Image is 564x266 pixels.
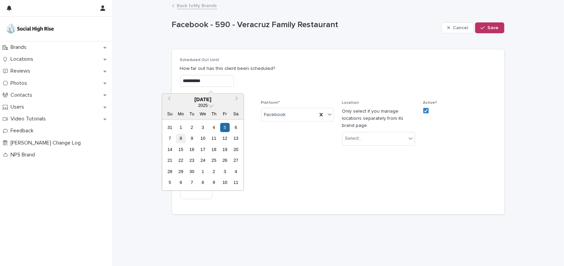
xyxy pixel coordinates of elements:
div: Choose Friday, September 26th, 2025 [220,156,230,165]
div: Choose Wednesday, October 1st, 2025 [198,167,208,176]
div: Su [165,110,174,119]
div: Choose Thursday, October 2nd, 2025 [209,167,218,176]
div: Choose Friday, October 3rd, 2025 [220,167,230,176]
div: Choose Tuesday, September 16th, 2025 [187,145,196,154]
div: Choose Sunday, September 7th, 2025 [165,134,174,143]
div: Choose Tuesday, September 9th, 2025 [187,134,196,143]
div: Choose Friday, September 12th, 2025 [220,134,230,143]
img: o5DnuTxEQV6sW9jFYBBf [5,22,55,36]
div: Th [209,110,218,119]
p: How far out has this client been scheduled? [180,65,496,72]
p: [PERSON_NAME] Change Log [8,140,86,146]
div: Choose Sunday, August 31st, 2025 [165,123,174,132]
p: Feedback [8,128,39,134]
span: Save [488,25,499,30]
a: Back toMy Brands [177,1,217,9]
div: Choose Thursday, October 9th, 2025 [209,178,218,187]
button: Previous Month [163,94,174,105]
div: Choose Sunday, September 28th, 2025 [165,167,174,176]
div: Choose Thursday, September 4th, 2025 [209,123,218,132]
div: Sa [231,110,240,119]
div: [DATE] [162,96,244,102]
div: Fr [220,110,230,119]
div: Choose Monday, September 15th, 2025 [176,145,186,154]
div: Choose Tuesday, September 2nd, 2025 [187,123,196,132]
div: Choose Thursday, September 11th, 2025 [209,134,218,143]
span: 2025 [198,103,208,108]
div: We [198,110,208,119]
div: Choose Monday, September 29th, 2025 [176,167,186,176]
p: Brands [8,44,32,51]
div: Choose Tuesday, September 30th, 2025 [187,167,196,176]
div: Choose Saturday, September 13th, 2025 [231,134,240,143]
div: Choose Monday, September 22nd, 2025 [176,156,186,165]
div: Choose Saturday, October 4th, 2025 [231,167,240,176]
span: Location [342,101,359,105]
p: Contacts [8,92,38,98]
button: Next Month [232,94,243,105]
div: Choose Wednesday, September 3rd, 2025 [198,123,208,132]
p: NPS Brand [8,152,40,158]
div: Choose Friday, September 5th, 2025 [220,123,230,132]
div: Choose Wednesday, September 10th, 2025 [198,134,208,143]
span: Platform [261,101,280,105]
div: Choose Thursday, September 25th, 2025 [209,156,218,165]
div: Choose Saturday, September 6th, 2025 [231,123,240,132]
div: Choose Sunday, September 14th, 2025 [165,145,174,154]
div: Choose Thursday, September 18th, 2025 [209,145,218,154]
div: Choose Wednesday, October 8th, 2025 [198,178,208,187]
div: Choose Sunday, September 21st, 2025 [165,156,174,165]
span: Facebook [264,111,286,118]
div: Choose Wednesday, September 24th, 2025 [198,156,208,165]
div: Choose Saturday, September 27th, 2025 [231,156,240,165]
div: month 2025-09 [164,122,241,188]
p: Facebook - 590 - Veracruz Family Restaurant [172,20,439,30]
div: Select... [345,135,362,142]
p: Photos [8,80,33,87]
div: Choose Wednesday, September 17th, 2025 [198,145,208,154]
p: Only select if you manage locations separately from its brand page. [342,108,415,129]
div: Choose Sunday, October 5th, 2025 [165,178,174,187]
span: Cancel [453,25,468,30]
div: Choose Friday, October 10th, 2025 [220,178,230,187]
button: Save [475,22,504,33]
div: Choose Friday, September 19th, 2025 [220,145,230,154]
div: Tu [187,110,196,119]
div: Choose Tuesday, September 23rd, 2025 [187,156,196,165]
div: Choose Monday, September 1st, 2025 [176,123,186,132]
p: Video Tutorials [8,116,51,122]
div: Choose Monday, September 8th, 2025 [176,134,186,143]
p: Reviews [8,68,36,74]
p: Locations [8,56,39,62]
div: Choose Saturday, October 11th, 2025 [231,178,240,187]
span: Active? [423,101,437,105]
div: Choose Monday, October 6th, 2025 [176,178,186,187]
div: Choose Tuesday, October 7th, 2025 [187,178,196,187]
div: Choose Saturday, September 20th, 2025 [231,145,240,154]
p: Users [8,104,30,110]
div: Mo [176,110,186,119]
span: Scheduled Out Until [180,58,219,62]
button: Cancel [442,22,474,33]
